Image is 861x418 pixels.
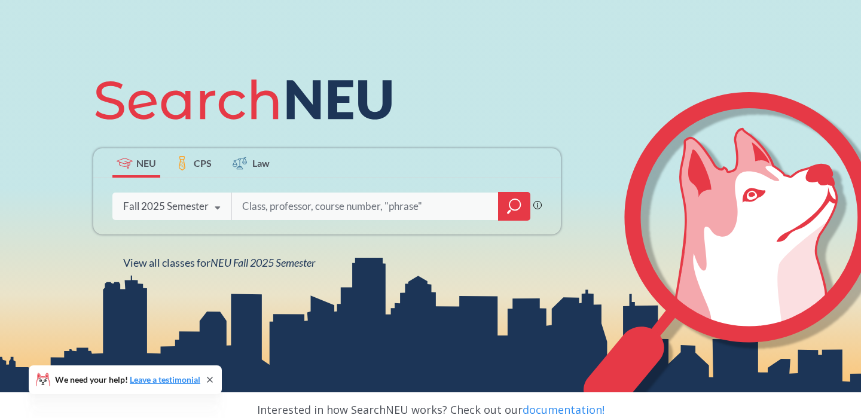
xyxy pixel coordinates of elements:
[252,156,270,170] span: Law
[498,192,530,221] div: magnifying glass
[523,402,604,417] a: documentation!
[136,156,156,170] span: NEU
[241,194,490,219] input: Class, professor, course number, "phrase"
[507,198,521,215] svg: magnifying glass
[123,200,209,213] div: Fall 2025 Semester
[130,374,200,385] a: Leave a testimonial
[123,256,315,269] span: View all classes for
[55,376,200,384] span: We need your help!
[194,156,212,170] span: CPS
[210,256,315,269] span: NEU Fall 2025 Semester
